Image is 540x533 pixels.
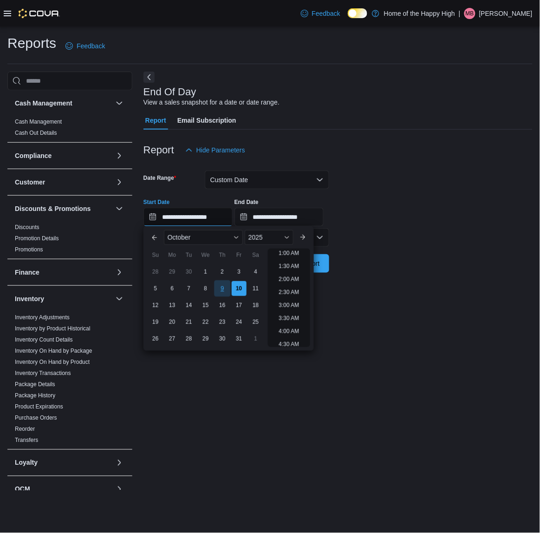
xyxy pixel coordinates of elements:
[15,381,55,388] a: Package Details
[19,9,60,18] img: Cova
[248,234,263,241] span: 2025
[168,234,191,241] span: October
[114,484,125,495] button: OCM
[143,145,174,156] h3: Report
[15,246,43,253] a: Promotions
[232,331,247,346] div: day-31
[198,315,213,329] div: day-22
[232,315,247,329] div: day-24
[114,267,125,278] button: Finance
[198,281,213,296] div: day-8
[15,381,55,388] span: Package Details
[15,99,112,108] button: Cash Management
[232,281,247,296] div: day-10
[114,150,125,161] button: Compliance
[275,300,303,311] li: 3:00 AM
[215,315,230,329] div: day-23
[148,298,163,313] div: day-12
[275,248,303,259] li: 1:00 AM
[145,111,166,130] span: Report
[148,248,163,263] div: Su
[15,235,59,242] a: Promotion Details
[148,315,163,329] div: day-19
[215,331,230,346] div: day-30
[15,437,38,443] a: Transfers
[464,8,475,19] div: Mike Beissel
[114,457,125,468] button: Loyalty
[114,98,125,109] button: Cash Management
[466,8,474,19] span: MB
[15,151,112,160] button: Compliance
[275,326,303,337] li: 4:00 AM
[15,268,112,277] button: Finance
[15,426,35,432] a: Reorder
[182,248,196,263] div: Tu
[275,274,303,285] li: 2:00 AM
[15,336,73,343] a: Inventory Count Details
[15,403,63,410] a: Product Expirations
[245,230,293,245] div: Button. Open the year selector. 2025 is currently selected.
[15,178,45,187] h3: Customer
[15,436,38,444] span: Transfers
[248,264,263,279] div: day-4
[143,174,176,182] label: Date Range
[15,118,62,125] a: Cash Management
[198,331,213,346] div: day-29
[114,177,125,188] button: Customer
[312,9,340,18] span: Feedback
[248,281,263,296] div: day-11
[198,248,213,263] div: We
[215,298,230,313] div: day-16
[15,458,38,467] h3: Loyalty
[205,171,329,189] button: Custom Date
[7,312,132,449] div: Inventory
[165,298,180,313] div: day-13
[15,294,112,303] button: Inventory
[15,392,55,399] a: Package History
[7,116,132,142] div: Cash Management
[459,8,461,19] p: |
[182,141,249,159] button: Hide Parameters
[143,198,170,206] label: Start Date
[297,4,344,23] a: Feedback
[182,315,196,329] div: day-21
[479,8,533,19] p: [PERSON_NAME]
[15,314,70,321] a: Inventory Adjustments
[165,315,180,329] div: day-20
[15,204,91,213] h3: Discounts & Promotions
[15,347,92,355] span: Inventory On Hand by Package
[143,86,196,98] h3: End Of Day
[15,485,30,494] h3: OCM
[275,261,303,272] li: 1:30 AM
[15,204,112,213] button: Discounts & Promotions
[7,34,56,53] h1: Reports
[295,230,310,245] button: Next month
[15,485,112,494] button: OCM
[215,248,230,263] div: Th
[148,281,163,296] div: day-5
[234,198,259,206] label: End Date
[143,98,280,107] div: View a sales snapshot for a date or date range.
[15,325,91,332] a: Inventory by Product Historical
[348,8,367,18] input: Dark Mode
[165,331,180,346] div: day-27
[77,41,105,51] span: Feedback
[248,248,263,263] div: Sa
[15,358,90,366] span: Inventory On Hand by Product
[148,264,163,279] div: day-28
[165,281,180,296] div: day-6
[182,298,196,313] div: day-14
[165,264,180,279] div: day-29
[316,234,324,241] button: Open list of options
[15,294,44,303] h3: Inventory
[147,263,264,347] div: October, 2025
[15,415,57,421] a: Purchase Orders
